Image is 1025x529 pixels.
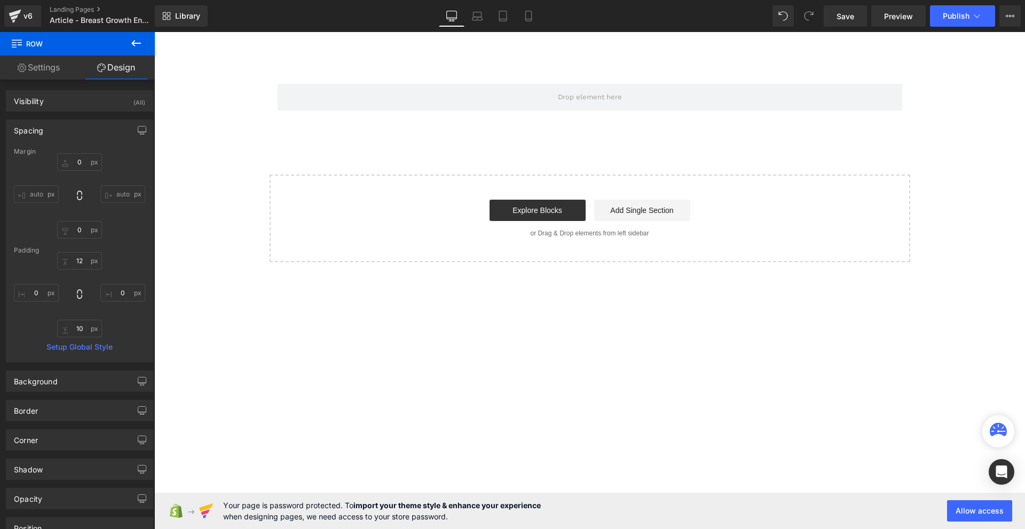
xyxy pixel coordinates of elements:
[490,5,516,27] a: Tablet
[14,430,38,445] div: Corner
[335,168,431,189] a: Explore Blocks
[50,16,152,25] span: Article - Breast Growth Enhancer
[14,371,58,386] div: Background
[77,56,155,80] a: Design
[175,11,200,21] span: Library
[14,247,145,254] div: Padding
[21,9,35,23] div: v6
[871,5,926,27] a: Preview
[464,5,490,27] a: Laptop
[4,5,41,27] a: v6
[11,32,117,56] span: Row
[440,168,536,189] a: Add Single Section
[132,198,739,205] p: or Drag & Drop elements from left sidebar
[57,320,102,337] input: 0
[50,5,172,14] a: Landing Pages
[14,284,59,302] input: 0
[947,500,1012,522] button: Allow access
[516,5,541,27] a: Mobile
[14,148,145,155] div: Margin
[837,11,854,22] span: Save
[223,500,541,522] span: Your page is password protected. To when designing pages, we need access to your store password.
[943,12,969,20] span: Publish
[14,459,43,474] div: Shadow
[14,91,44,106] div: Visibility
[798,5,819,27] button: Redo
[14,400,38,415] div: Border
[439,5,464,27] a: Desktop
[57,153,102,171] input: 0
[999,5,1021,27] button: More
[353,501,541,510] strong: import your theme style & enhance your experience
[989,459,1014,485] div: Open Intercom Messenger
[133,91,145,108] div: (All)
[14,185,59,203] input: 0
[100,185,145,203] input: 0
[884,11,913,22] span: Preview
[930,5,995,27] button: Publish
[14,343,145,351] a: Setup Global Style
[57,221,102,239] input: 0
[772,5,794,27] button: Undo
[14,488,42,503] div: Opacity
[57,252,102,270] input: 0
[100,284,145,302] input: 0
[14,120,43,135] div: Spacing
[155,5,208,27] a: New Library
